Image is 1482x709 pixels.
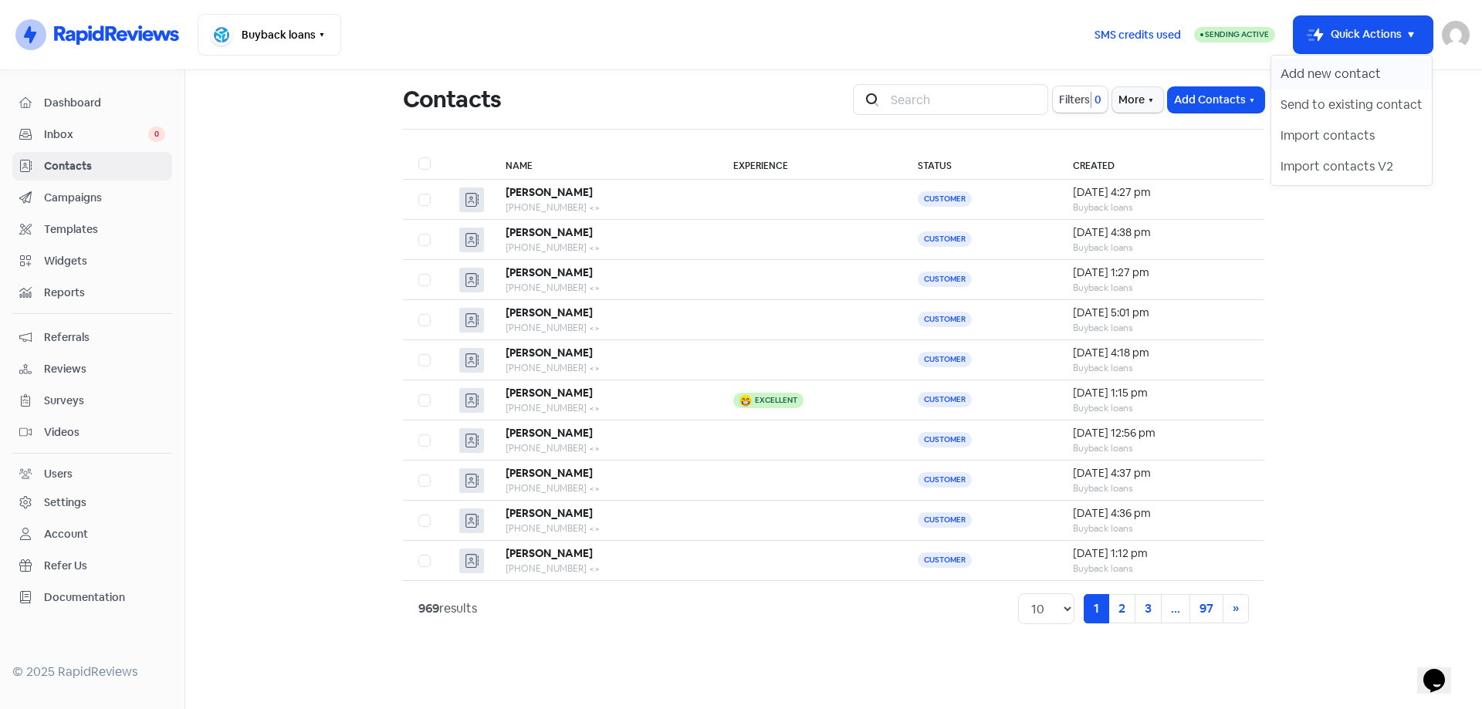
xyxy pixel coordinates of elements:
a: SMS credits used [1081,25,1194,42]
input: Search [881,84,1048,115]
button: Add new contact [1271,59,1432,89]
iframe: chat widget [1417,647,1467,694]
a: Next [1223,594,1249,623]
a: Campaigns [12,184,172,212]
div: [PHONE_NUMBER] <> [506,241,702,255]
div: [PHONE_NUMBER] <> [506,441,702,455]
b: [PERSON_NAME] [506,346,593,360]
div: [DATE] 4:27 pm [1073,184,1249,201]
span: Customer [918,472,972,488]
div: [PHONE_NUMBER] <> [506,201,702,214]
a: Account [12,520,172,549]
span: Documentation [44,589,165,606]
span: Customer [918,352,972,367]
div: Buyback loans [1073,481,1249,495]
b: [PERSON_NAME] [506,466,593,480]
span: Customer [918,312,972,327]
a: 97 [1189,594,1223,623]
span: Filters [1059,92,1090,108]
span: Customer [918,231,972,247]
button: Quick Actions [1294,16,1433,53]
div: [PHONE_NUMBER] <> [506,281,702,295]
div: © 2025 RapidReviews [12,663,172,681]
th: Status [902,148,1057,180]
a: Reviews [12,355,172,383]
div: [PHONE_NUMBER] <> [506,321,702,335]
span: Reviews [44,361,165,377]
b: [PERSON_NAME] [506,185,593,199]
a: 1 [1084,594,1109,623]
span: Contacts [44,158,165,174]
span: Surveys [44,393,165,409]
button: More [1112,87,1163,113]
b: [PERSON_NAME] [506,306,593,319]
b: [PERSON_NAME] [506,386,593,400]
div: [DATE] 12:56 pm [1073,425,1249,441]
th: Experience [718,148,902,180]
span: » [1233,600,1239,616]
div: [DATE] 4:37 pm [1073,465,1249,481]
div: Buyback loans [1073,522,1249,535]
div: [DATE] 4:38 pm [1073,225,1249,241]
div: [PHONE_NUMBER] <> [506,562,702,576]
span: Refer Us [44,558,165,574]
span: Customer [918,432,972,447]
div: Buyback loans [1073,401,1249,415]
span: SMS credits used [1095,27,1181,43]
b: [PERSON_NAME] [506,265,593,279]
div: results [418,599,477,618]
div: Buyback loans [1073,321,1249,335]
a: Documentation [12,583,172,612]
a: 2 [1108,594,1135,623]
button: Add Contacts [1168,87,1264,113]
div: [PHONE_NUMBER] <> [506,522,702,535]
a: Sending Active [1194,25,1275,44]
a: Surveys [12,387,172,415]
strong: 969 [418,600,439,616]
div: Buyback loans [1073,441,1249,455]
th: Name [490,148,718,180]
a: Settings [12,488,172,517]
b: [PERSON_NAME] [506,225,593,239]
button: Import contacts [1271,120,1432,151]
div: [DATE] 1:27 pm [1073,265,1249,281]
span: Templates [44,221,165,238]
div: [DATE] 1:12 pm [1073,545,1249,562]
div: Buyback loans [1073,201,1249,214]
div: Users [44,466,73,482]
a: Referrals [12,323,172,352]
button: Buyback loans [198,14,341,56]
button: Send to existing contact [1271,89,1432,120]
span: 0 [148,127,165,142]
a: Videos [12,418,172,447]
div: Buyback loans [1073,361,1249,375]
a: Inbox 0 [12,120,172,149]
a: 3 [1135,594,1162,623]
div: Account [44,526,88,542]
span: Customer [918,552,972,568]
a: Refer Us [12,552,172,580]
div: [DATE] 4:36 pm [1073,505,1249,522]
a: Contacts [12,152,172,181]
span: Videos [44,424,165,441]
span: 0 [1091,92,1101,108]
div: [PHONE_NUMBER] <> [506,481,702,495]
a: ... [1161,594,1190,623]
img: User [1442,21,1470,49]
b: [PERSON_NAME] [506,506,593,520]
span: Sending Active [1205,29,1269,39]
a: Reports [12,279,172,307]
button: Import contacts V2 [1271,151,1432,182]
a: Dashboard [12,89,172,117]
a: Users [12,460,172,488]
span: Customer [918,392,972,407]
a: Widgets [12,247,172,275]
h1: Contacts [403,75,501,124]
span: Customer [918,512,972,528]
div: Buyback loans [1073,562,1249,576]
a: Templates [12,215,172,244]
span: Referrals [44,329,165,346]
b: [PERSON_NAME] [506,426,593,440]
div: [PHONE_NUMBER] <> [506,361,702,375]
div: [DATE] 4:18 pm [1073,345,1249,361]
